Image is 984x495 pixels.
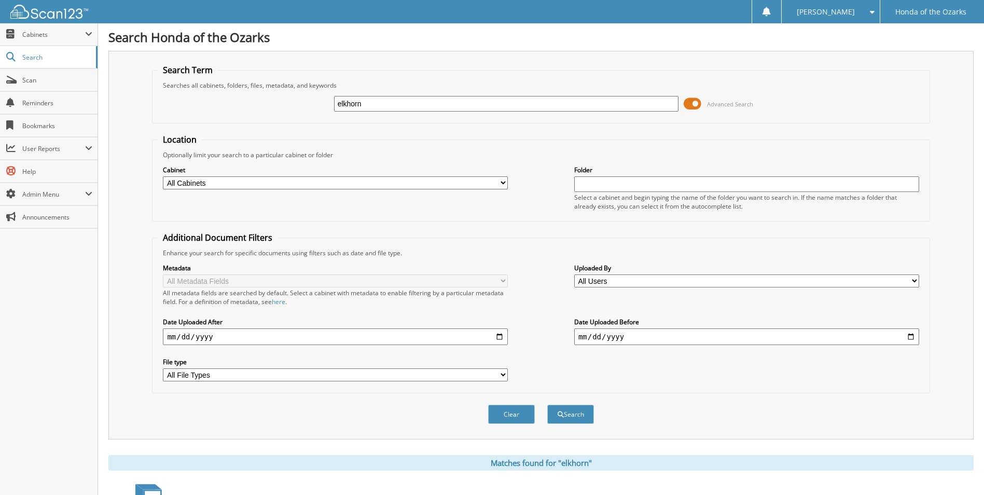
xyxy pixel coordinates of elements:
[163,318,508,326] label: Date Uploaded After
[163,288,508,306] div: All metadata fields are searched by default. Select a cabinet with metadata to enable filtering b...
[22,190,85,199] span: Admin Menu
[895,9,966,15] span: Honda of the Ozarks
[158,81,924,90] div: Searches all cabinets, folders, files, metadata, and keywords
[108,29,974,46] h1: Search Honda of the Ozarks
[488,405,535,424] button: Clear
[22,76,92,85] span: Scan
[574,264,919,272] label: Uploaded By
[22,213,92,222] span: Announcements
[163,357,508,366] label: File type
[158,134,202,145] legend: Location
[22,144,85,153] span: User Reports
[158,64,218,76] legend: Search Term
[707,100,753,108] span: Advanced Search
[163,328,508,345] input: start
[22,167,92,176] span: Help
[574,318,919,326] label: Date Uploaded Before
[22,99,92,107] span: Reminders
[574,193,919,211] div: Select a cabinet and begin typing the name of the folder you want to search in. If the name match...
[158,249,924,257] div: Enhance your search for specific documents using filters such as date and file type.
[547,405,594,424] button: Search
[163,264,508,272] label: Metadata
[272,297,285,306] a: here
[22,53,91,62] span: Search
[163,166,508,174] label: Cabinet
[22,121,92,130] span: Bookmarks
[108,455,974,471] div: Matches found for "elkhorn"
[797,9,855,15] span: [PERSON_NAME]
[10,5,88,19] img: scan123-logo-white.svg
[22,30,85,39] span: Cabinets
[574,166,919,174] label: Folder
[158,232,278,243] legend: Additional Document Filters
[158,150,924,159] div: Optionally limit your search to a particular cabinet or folder
[574,328,919,345] input: end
